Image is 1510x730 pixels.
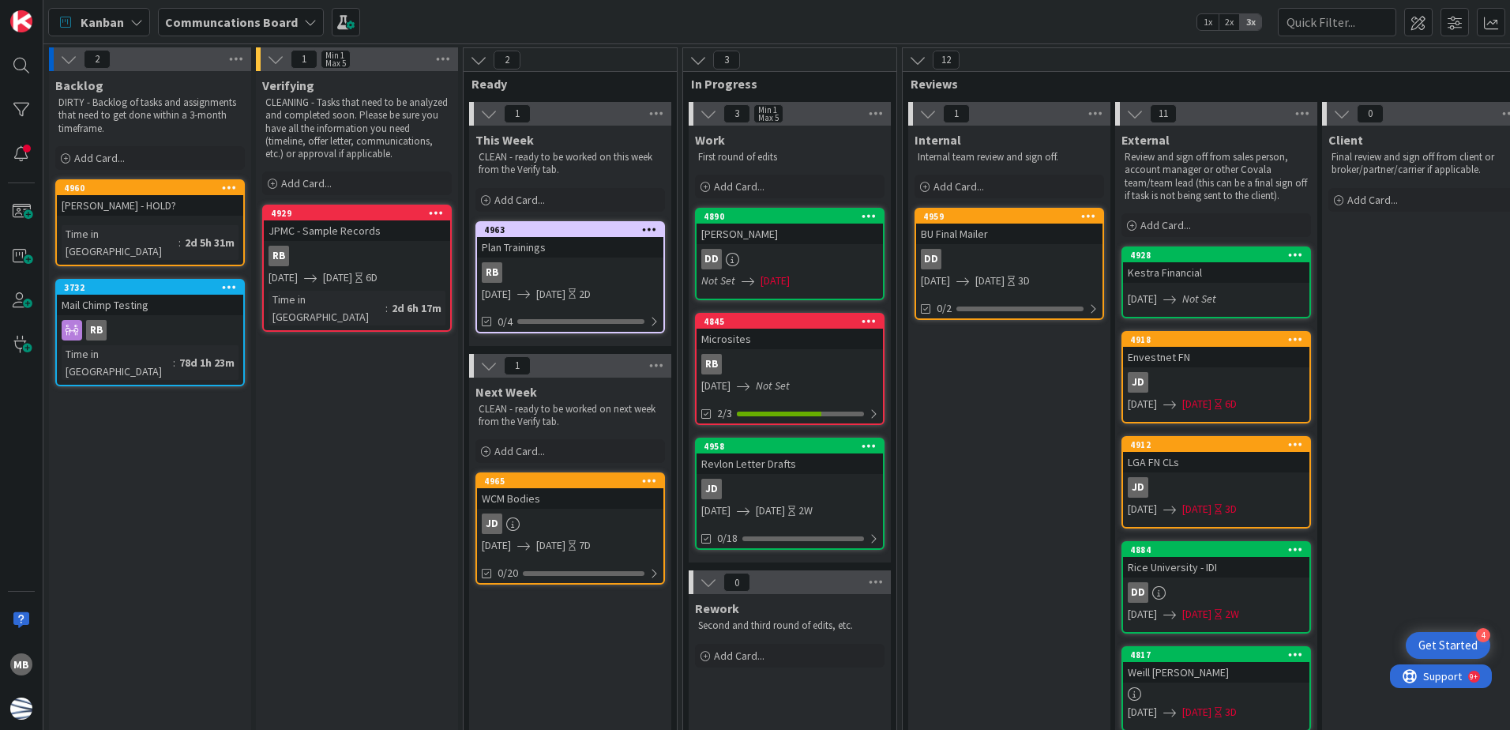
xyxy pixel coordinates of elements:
p: CLEAN - ready to be worked on next week from the Verify tab. [479,403,662,429]
div: 4929 [271,208,450,219]
span: Add Card... [933,179,984,194]
span: Reviews [911,76,1510,92]
span: [DATE] [482,286,511,303]
div: 4918 [1130,334,1309,345]
a: 4965WCM BodiesJD[DATE][DATE]7D0/20 [475,472,665,585]
div: 4884Rice University - IDI [1123,543,1309,578]
div: JD [701,479,722,499]
div: RB [57,320,243,341]
div: 4845 [704,316,883,327]
span: Add Card... [281,176,332,190]
div: JD [1123,477,1309,498]
p: First round of edits [698,151,881,164]
span: [DATE] [482,537,511,554]
div: 3732 [57,280,243,295]
div: RB [86,320,107,341]
div: 4817 [1123,648,1309,662]
span: 0 [723,573,750,592]
span: Verifying [262,77,314,93]
div: 4 [1476,628,1490,642]
span: [DATE] [975,273,1005,289]
span: [DATE] [1182,606,1211,623]
div: JD [477,514,663,534]
div: 2d 6h 17m [388,299,445,317]
span: Add Card... [714,649,764,663]
span: 0/2 [937,300,952,317]
div: 4928 [1130,250,1309,261]
span: Support [33,2,72,21]
span: : [173,354,175,371]
b: Communcations Board [165,14,298,30]
span: [DATE] [536,286,565,303]
div: JD [697,479,883,499]
div: 7D [579,537,591,554]
span: : [178,234,181,251]
div: Rice University - IDI [1123,557,1309,578]
span: [DATE] [323,269,352,286]
span: Work [695,132,725,148]
div: DD [921,249,941,269]
span: Backlog [55,77,103,93]
img: avatar [10,698,32,720]
div: 4959BU Final Mailer [916,209,1102,244]
span: 3 [713,51,740,70]
span: [DATE] [1128,704,1157,721]
div: Kestra Financial [1123,262,1309,283]
div: Mail Chimp Testing [57,295,243,315]
span: 12 [933,51,960,70]
div: 4963 [484,224,663,235]
div: RB [697,354,883,374]
div: RB [701,354,722,374]
span: [DATE] [701,502,731,519]
div: 4918 [1123,333,1309,347]
span: In Progress [691,76,877,92]
div: 4912 [1123,438,1309,452]
a: 4963Plan TrainingsRB[DATE][DATE]2D0/4 [475,221,665,333]
div: 4845Microsites [697,314,883,349]
div: 4965 [484,476,663,487]
p: DIRTY - Backlog of tasks and assignments that need to get done within a 3-month timeframe. [58,96,242,135]
div: WCM Bodies [477,488,663,509]
div: 4884 [1123,543,1309,557]
span: [DATE] [1128,291,1157,307]
input: Quick Filter... [1278,8,1396,36]
i: Not Set [1182,292,1216,306]
span: 0/18 [717,530,738,547]
div: [PERSON_NAME] - HOLD? [57,195,243,216]
span: [DATE] [921,273,950,289]
span: Add Card... [1347,193,1398,207]
span: External [1121,132,1170,148]
div: 4912 [1130,439,1309,450]
div: Time in [GEOGRAPHIC_DATA] [62,225,178,260]
span: 1 [504,104,531,123]
div: DD [1123,582,1309,603]
span: [DATE] [1182,396,1211,412]
a: 4928Kestra Financial[DATE]Not Set [1121,246,1311,318]
span: 1x [1197,14,1219,30]
div: JPMC - Sample Records [264,220,450,241]
div: 6D [1225,396,1237,412]
div: 4963 [477,223,663,237]
span: 0 [1357,104,1384,123]
span: 1 [504,356,531,375]
div: 4958 [697,439,883,453]
span: [DATE] [761,273,790,289]
div: 4960[PERSON_NAME] - HOLD? [57,181,243,216]
span: 2/3 [717,405,732,422]
div: 3732Mail Chimp Testing [57,280,243,315]
div: 4890 [704,211,883,222]
span: 0/20 [498,565,518,581]
p: Internal team review and sign off. [918,151,1101,164]
span: Add Card... [714,179,764,194]
div: 3D [1225,704,1237,721]
div: Max 5 [758,114,779,122]
div: JD [1123,372,1309,393]
span: 0/4 [498,314,513,330]
div: RB [264,246,450,266]
p: Second and third round of edits, etc. [698,619,881,632]
div: DD [1128,582,1148,603]
img: Visit kanbanzone.com [10,10,32,32]
span: : [385,299,388,317]
div: 4963Plan Trainings [477,223,663,258]
span: [DATE] [701,378,731,394]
